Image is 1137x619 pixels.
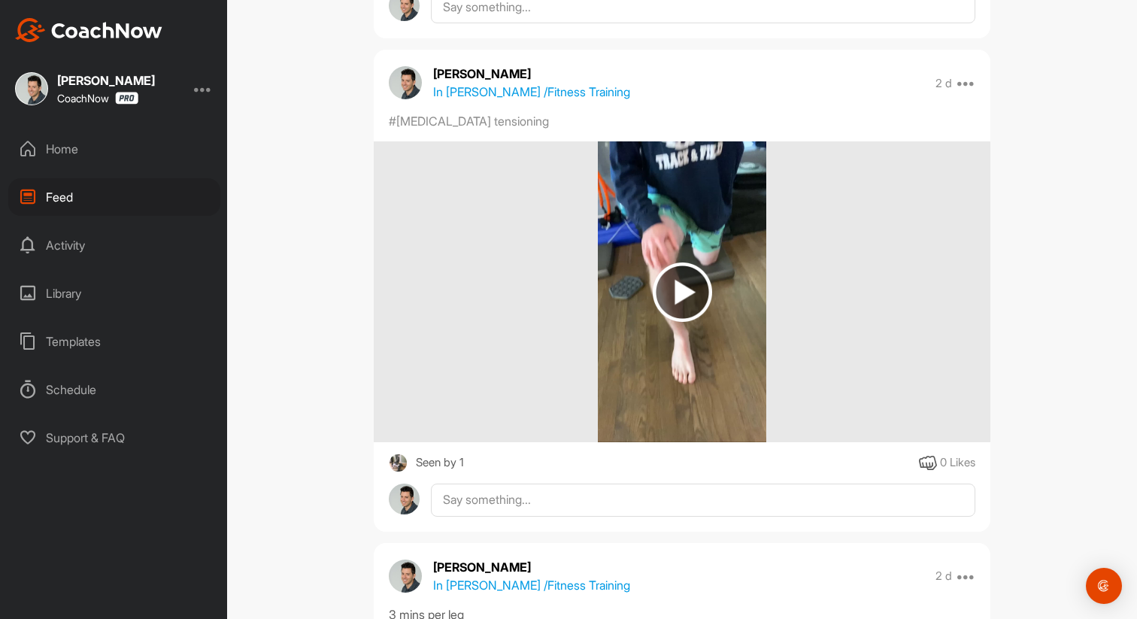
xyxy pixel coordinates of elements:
img: avatar [389,66,422,99]
img: CoachNow Pro [115,92,138,105]
div: Seen by 1 [416,454,464,472]
div: Home [8,130,220,168]
div: Activity [8,226,220,264]
div: [PERSON_NAME] [57,74,155,86]
div: Feed [8,178,220,216]
p: [PERSON_NAME] [433,65,630,83]
img: avatar [389,560,422,593]
div: Open Intercom Messenger [1086,568,1122,604]
p: In [PERSON_NAME] / Fitness Training [433,576,630,594]
div: CoachNow [57,92,138,105]
img: play [653,262,712,322]
p: In [PERSON_NAME] / Fitness Training [433,83,630,101]
div: Support & FAQ [8,419,220,457]
img: square_53ea0b01640867f1256abf4190216681.jpg [15,72,48,105]
img: media [598,141,766,442]
div: 0 Likes [940,454,975,472]
p: [PERSON_NAME] [433,558,630,576]
div: Library [8,275,220,312]
p: 2 d [935,569,952,584]
p: #[MEDICAL_DATA] tensioning [389,112,549,130]
img: CoachNow [15,18,162,42]
img: square_6faf45cfef8eca26b01ab24f5a93c04a.jpg [389,454,408,472]
div: Templates [8,323,220,360]
img: avatar [389,484,420,514]
div: Schedule [8,371,220,408]
p: 2 d [935,76,952,91]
